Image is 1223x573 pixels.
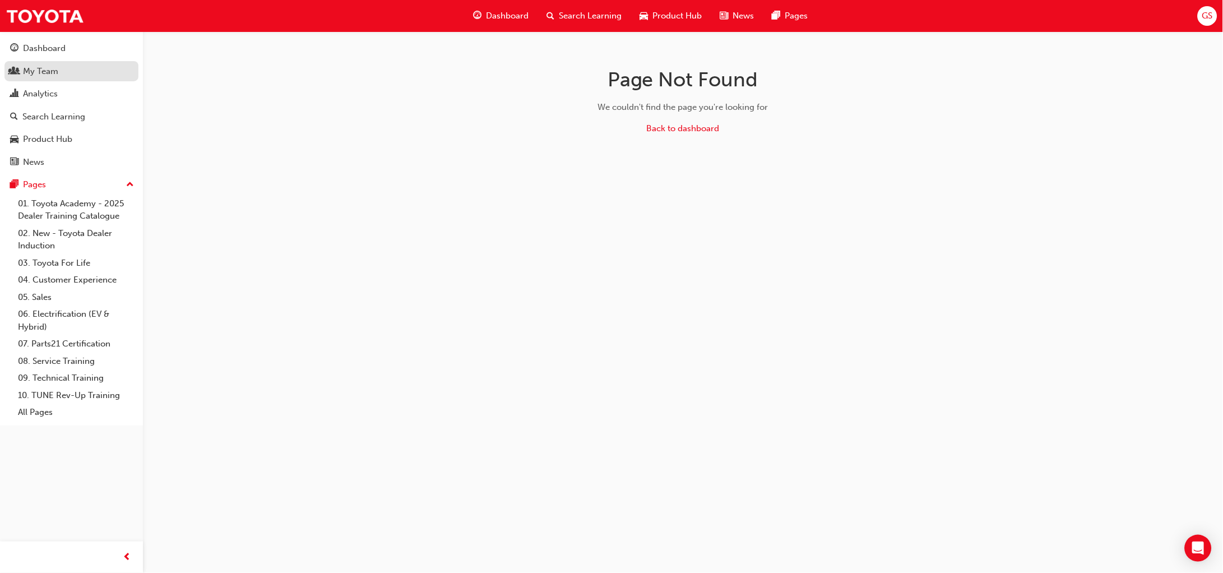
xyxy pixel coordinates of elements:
span: chart-icon [10,89,18,99]
a: News [4,152,138,173]
a: All Pages [13,404,138,421]
span: News [733,10,754,22]
div: Dashboard [23,42,66,55]
button: DashboardMy TeamAnalyticsSearch LearningProduct HubNews [4,36,138,174]
span: prev-icon [123,551,132,565]
a: 05. Sales [13,289,138,306]
span: GS [1202,10,1213,22]
div: Analytics [23,87,58,100]
span: up-icon [126,178,134,192]
span: car-icon [640,9,648,23]
a: guage-iconDashboard [465,4,538,27]
div: Pages [23,178,46,191]
span: guage-icon [474,9,482,23]
button: GS [1198,6,1217,26]
a: 04. Customer Experience [13,271,138,289]
h1: Page Not Found [506,67,861,92]
a: My Team [4,61,138,82]
a: Back to dashboard [647,123,720,133]
img: Trak [6,3,84,29]
span: search-icon [10,112,18,122]
span: pages-icon [10,180,18,190]
span: Search Learning [559,10,622,22]
span: guage-icon [10,44,18,54]
a: 02. New - Toyota Dealer Induction [13,225,138,255]
span: Pages [785,10,808,22]
a: pages-iconPages [763,4,817,27]
a: 01. Toyota Academy - 2025 Dealer Training Catalogue [13,195,138,225]
button: Pages [4,174,138,195]
a: Product Hub [4,129,138,150]
a: search-iconSearch Learning [538,4,631,27]
a: 07. Parts21 Certification [13,335,138,353]
div: We couldn't find the page you're looking for [506,101,861,114]
a: Dashboard [4,38,138,59]
a: Analytics [4,84,138,104]
a: 10. TUNE Rev-Up Training [13,387,138,404]
a: car-iconProduct Hub [631,4,711,27]
span: search-icon [547,9,555,23]
a: 06. Electrification (EV & Hybrid) [13,306,138,335]
a: 03. Toyota For Life [13,255,138,272]
span: people-icon [10,67,18,77]
a: Search Learning [4,107,138,127]
span: Product Hub [653,10,702,22]
a: news-iconNews [711,4,763,27]
span: car-icon [10,135,18,145]
div: Search Learning [22,110,85,123]
div: My Team [23,65,58,78]
span: Dashboard [487,10,529,22]
span: news-icon [720,9,729,23]
a: 08. Service Training [13,353,138,370]
div: News [23,156,44,169]
a: 09. Technical Training [13,369,138,387]
span: news-icon [10,158,18,168]
div: Open Intercom Messenger [1185,535,1212,562]
span: pages-icon [772,9,781,23]
div: Product Hub [23,133,72,146]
